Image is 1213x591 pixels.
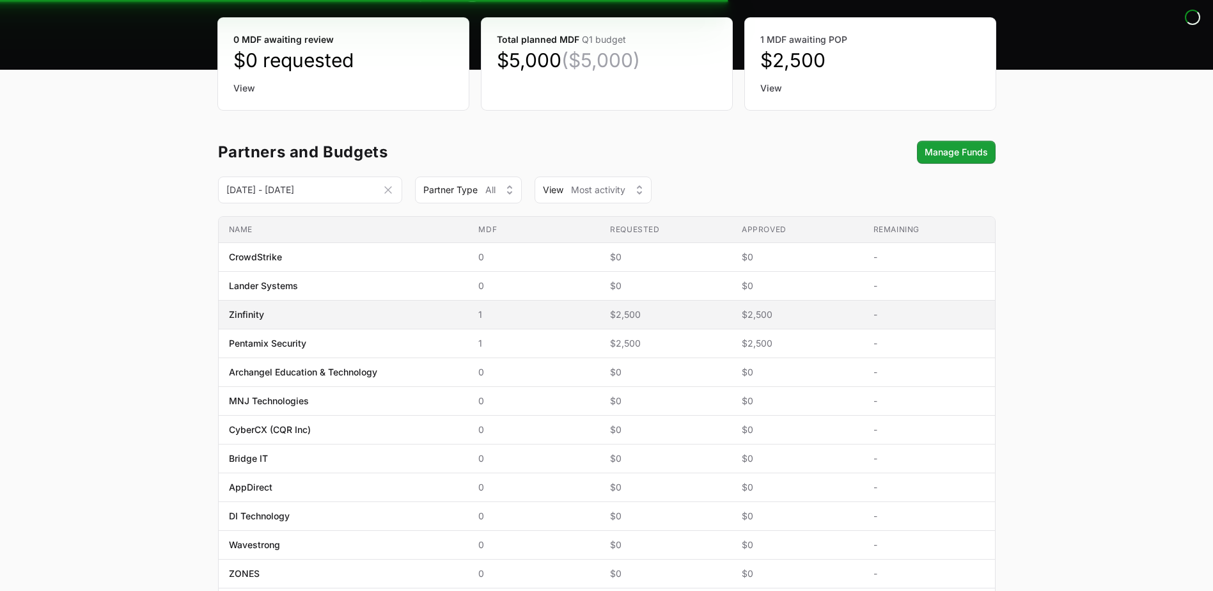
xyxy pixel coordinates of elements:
dt: Total planned MDF [497,33,717,46]
span: All [485,184,496,196]
span: - [873,395,985,407]
span: CrowdStrike [229,251,282,264]
span: 0 [478,251,590,264]
span: $0 [610,366,721,379]
span: $0 [742,510,853,523]
span: View [543,184,563,196]
span: - [873,280,985,292]
a: View [760,82,980,95]
span: $0 [610,280,721,292]
span: Wavestrong [229,539,280,551]
span: 0 [478,452,590,465]
span: $0 [610,395,721,407]
span: 0 [478,280,590,292]
span: $2,500 [742,337,853,350]
span: $0 [610,251,721,264]
span: Lander Systems [229,280,298,292]
span: $0 [742,423,853,436]
div: Partner Type filter [415,177,522,203]
span: - [873,308,985,321]
dd: $2,500 [760,49,980,72]
span: Bridge IT [229,452,268,465]
span: $0 [742,366,853,379]
span: 0 [478,423,590,436]
span: - [873,510,985,523]
span: $0 [610,510,721,523]
span: - [873,366,985,379]
input: DD MMM YYYY - DD MMM YYYY [218,177,402,203]
th: Approved [732,217,863,243]
span: 0 [478,510,590,523]
button: ViewMost activity [535,177,652,203]
span: 0 [478,366,590,379]
dt: 0 MDF awaiting review [233,33,453,46]
span: 0 [478,567,590,580]
div: Date range picker [218,182,402,198]
span: MNJ Technologies [229,395,309,407]
span: $0 [742,567,853,580]
span: 1 [478,337,590,350]
button: Manage Funds [917,141,996,164]
span: 0 [478,395,590,407]
span: - [873,337,985,350]
dt: 1 MDF awaiting POP [760,33,980,46]
span: 0 [478,481,590,494]
span: CyberCX (CQR Inc) [229,423,311,436]
span: $0 [742,280,853,292]
span: $0 [610,452,721,465]
span: $0 [610,567,721,580]
span: Archangel Education & Technology [229,366,377,379]
span: - [873,423,985,436]
span: AppDirect [229,481,272,494]
span: ($5,000) [561,49,640,72]
span: $0 [742,251,853,264]
dd: $0 requested [233,49,453,72]
th: Name [219,217,469,243]
span: $0 [742,539,853,551]
h3: Partners and Budgets [218,145,388,160]
span: 1 [478,308,590,321]
span: ZONES [229,567,260,580]
div: Secondary actions [917,141,996,164]
th: Requested [600,217,732,243]
span: - [873,481,985,494]
span: Pentamix Security [229,337,306,350]
span: 0 [478,539,590,551]
span: $0 [610,423,721,436]
section: MDF overview filters [218,177,996,203]
button: Partner TypeAll [415,177,522,203]
span: Manage Funds [925,145,988,160]
span: $2,500 [610,337,721,350]
span: $0 [610,481,721,494]
span: $0 [742,395,853,407]
span: Partner Type [423,184,478,196]
span: - [873,251,985,264]
span: - [873,452,985,465]
span: $0 [610,539,721,551]
span: Most activity [571,184,625,196]
dd: $5,000 [497,49,717,72]
span: $2,500 [742,308,853,321]
a: View [233,82,453,95]
span: $0 [742,481,853,494]
span: $0 [742,452,853,465]
span: Q1 budget [582,34,626,45]
span: DI Technology [229,510,290,523]
th: MDF [468,217,600,243]
span: - [873,539,985,551]
span: Zinfinity [229,308,264,321]
div: View Type filter [535,177,652,203]
span: $2,500 [610,308,721,321]
th: Remaining [863,217,995,243]
span: - [873,567,985,580]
